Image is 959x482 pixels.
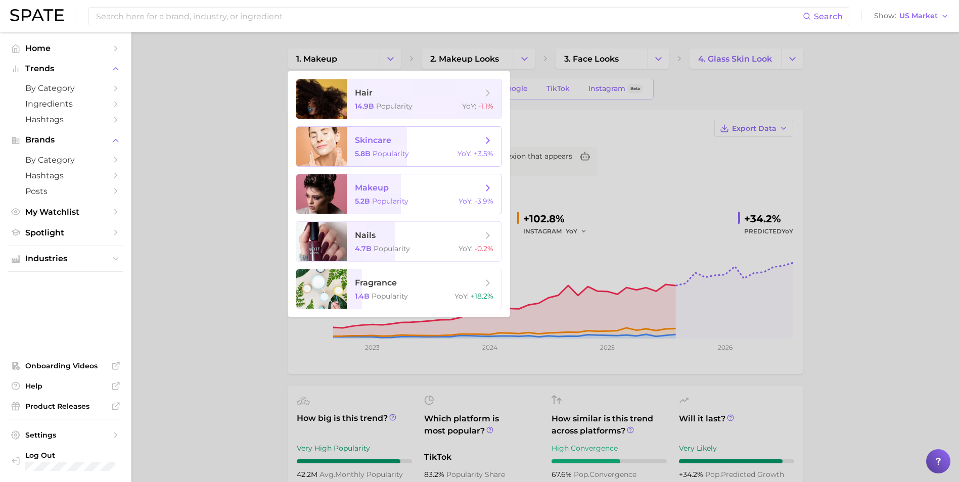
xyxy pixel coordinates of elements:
[355,135,391,145] span: skincare
[454,292,469,301] span: YoY :
[475,244,493,253] span: -0.2%
[459,244,473,253] span: YoY :
[25,254,106,263] span: Industries
[25,115,106,124] span: Hashtags
[8,448,123,474] a: Log out. Currently logged in with e-mail CSnow@ulta.com.
[25,83,106,93] span: by Category
[8,183,123,199] a: Posts
[459,197,473,206] span: YoY :
[25,207,106,217] span: My Watchlist
[475,197,493,206] span: -3.9%
[372,197,408,206] span: Popularity
[25,135,106,144] span: Brands
[25,171,106,180] span: Hashtags
[25,99,106,109] span: Ingredients
[25,186,106,196] span: Posts
[355,244,372,253] span: 4.7b
[355,149,371,158] span: 5.8b
[474,149,493,158] span: +3.5%
[355,278,397,287] span: fragrance
[25,402,106,411] span: Product Releases
[8,251,123,266] button: Industries
[25,43,106,53] span: Home
[462,102,476,111] span: YoY :
[8,225,123,240] a: Spotlight
[458,149,472,158] span: YoY :
[8,399,123,414] a: Product Releases
[25,361,106,370] span: Onboarding Videos
[814,12,843,21] span: Search
[899,13,938,19] span: US Market
[471,292,493,301] span: +18.2%
[95,8,803,25] input: Search here for a brand, industry, or ingredient
[8,152,123,168] a: by Category
[8,80,123,96] a: by Category
[8,112,123,127] a: Hashtags
[8,61,123,76] button: Trends
[372,292,408,301] span: Popularity
[355,183,389,192] span: makeup
[355,102,374,111] span: 14.9b
[25,64,106,73] span: Trends
[25,381,106,391] span: Help
[8,168,123,183] a: Hashtags
[25,451,115,460] span: Log Out
[8,204,123,220] a: My Watchlist
[355,292,370,301] span: 1.4b
[25,228,106,237] span: Spotlight
[8,378,123,394] a: Help
[478,102,493,111] span: -1.1%
[25,155,106,165] span: by Category
[10,9,64,21] img: SPATE
[8,427,123,443] a: Settings
[288,71,510,317] ul: Change Category
[8,40,123,56] a: Home
[374,244,410,253] span: Popularity
[355,88,373,98] span: hair
[8,96,123,112] a: Ingredients
[872,10,951,23] button: ShowUS Market
[8,132,123,148] button: Brands
[874,13,896,19] span: Show
[25,430,106,440] span: Settings
[8,358,123,373] a: Onboarding Videos
[355,197,370,206] span: 5.2b
[376,102,413,111] span: Popularity
[373,149,409,158] span: Popularity
[355,230,376,240] span: nails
